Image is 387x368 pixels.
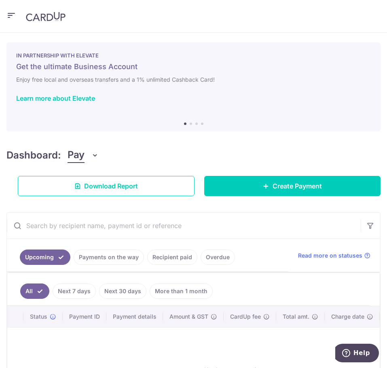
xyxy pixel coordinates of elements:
[147,250,197,265] a: Recipient paid
[84,181,138,191] span: Download Report
[331,313,364,321] span: Charge date
[335,344,379,364] iframe: Opens a widget where you can find more information
[298,252,362,260] span: Read more on statuses
[16,62,371,72] h5: Get the ultimate Business Account
[16,52,371,59] p: IN PARTNERSHIP WITH ELEVATE
[7,213,361,239] input: Search by recipient name, payment id or reference
[150,283,213,299] a: More than 1 month
[106,306,163,327] th: Payment details
[298,252,370,260] a: Read more on statuses
[20,283,49,299] a: All
[230,313,261,321] span: CardUp fee
[63,306,106,327] th: Payment ID
[6,148,61,163] h4: Dashboard:
[68,148,85,163] span: Pay
[204,176,381,196] a: Create Payment
[30,313,47,321] span: Status
[68,148,99,163] button: Pay
[283,313,309,321] span: Total amt.
[74,250,144,265] a: Payments on the way
[16,94,95,102] a: Learn more about Elevate
[20,250,70,265] a: Upcoming
[53,283,96,299] a: Next 7 days
[169,313,208,321] span: Amount & GST
[201,250,235,265] a: Overdue
[18,176,195,196] a: Download Report
[16,75,371,85] h6: Enjoy free local and overseas transfers and a 1% unlimited Cashback Card!
[273,181,322,191] span: Create Payment
[26,12,66,21] img: CardUp
[99,283,146,299] a: Next 30 days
